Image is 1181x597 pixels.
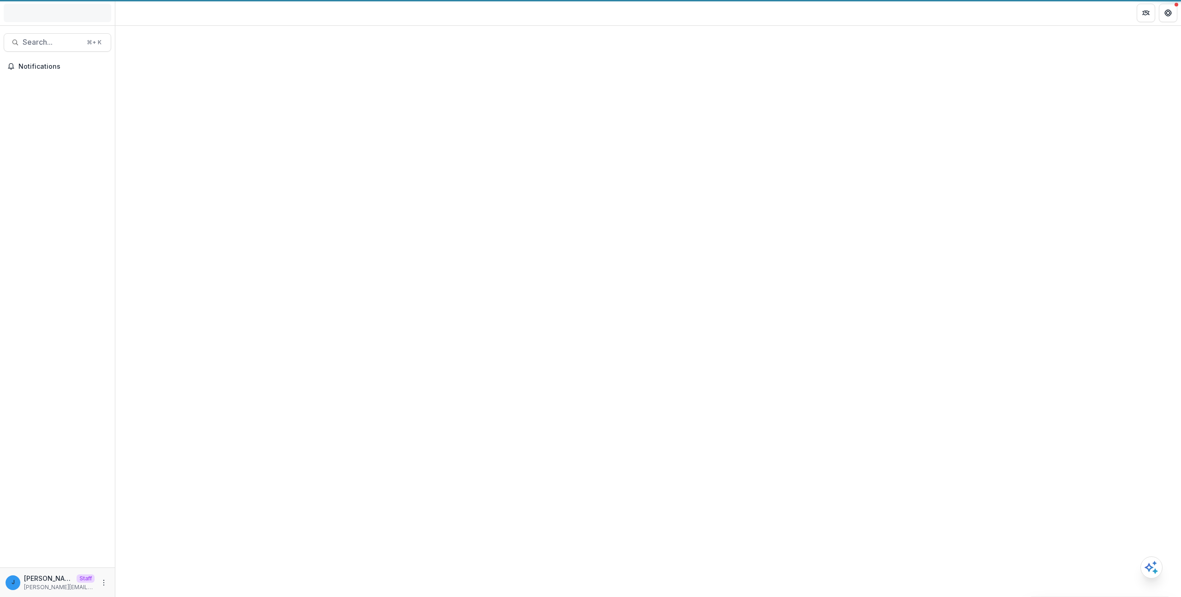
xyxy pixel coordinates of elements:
[1137,4,1155,22] button: Partners
[1140,556,1163,579] button: Open AI Assistant
[4,59,111,74] button: Notifications
[85,37,103,48] div: ⌘ + K
[4,33,111,52] button: Search...
[24,573,73,583] p: [PERSON_NAME][EMAIL_ADDRESS][DOMAIN_NAME]
[77,574,95,583] p: Staff
[18,63,107,71] span: Notifications
[24,583,95,591] p: [PERSON_NAME][EMAIL_ADDRESS][DOMAIN_NAME]
[12,579,15,585] div: jonah@trytemelio.com
[23,38,81,47] span: Search...
[98,577,109,588] button: More
[1159,4,1177,22] button: Get Help
[119,6,158,19] nav: breadcrumb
